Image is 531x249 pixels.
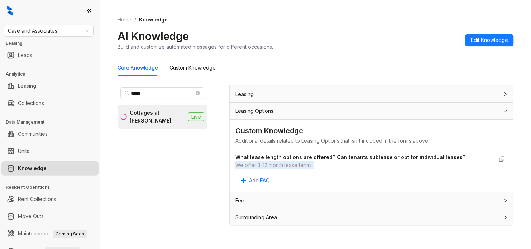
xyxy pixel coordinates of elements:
span: Knowledge [139,16,168,23]
div: Leasing [230,86,513,102]
span: expanded [503,109,508,113]
span: Coming Soon [53,230,87,238]
a: Move Outs [18,209,44,224]
li: Rent Collections [1,192,99,206]
li: Leads [1,48,99,62]
span: close-circle [196,91,200,95]
button: Add FAQ [235,175,276,186]
a: Knowledge [18,161,47,176]
span: Surrounding Area [235,214,277,221]
span: Case and Associates [8,25,89,36]
div: Surrounding Area [230,209,513,226]
span: collapsed [503,92,508,96]
div: Custom Knowledge [169,64,216,72]
h3: Leasing [6,40,100,47]
div: Additional details related to Leasing Options that isn't included in the forms above. [235,137,508,145]
div: Fee [230,192,513,209]
li: / [134,16,136,24]
span: search [125,91,130,96]
span: Leasing Options [235,107,273,115]
div: Build and customize automated messages for different occasions. [118,43,273,51]
h3: Analytics [6,71,100,77]
li: Move Outs [1,209,99,224]
div: We offer 3-12 month lease terms. [235,161,493,169]
a: Units [18,144,29,158]
img: logo [7,6,13,16]
li: Collections [1,96,99,110]
div: Leasing Options [230,103,513,119]
a: Communities [18,127,48,141]
div: Core Knowledge [118,64,158,72]
li: Communities [1,127,99,141]
li: Maintenance [1,226,99,241]
h3: Resident Operations [6,184,100,191]
span: Add FAQ [249,177,270,185]
div: Custom Knowledge [235,125,508,137]
span: Live [188,112,204,121]
span: Edit Knowledge [471,36,508,44]
a: Leasing [18,79,36,93]
button: Edit Knowledge [465,34,514,46]
li: Knowledge [1,161,99,176]
strong: What lease length options are offered? Can tenants sublease or opt for individual leases? [235,154,465,160]
a: Rent Collections [18,192,56,206]
span: Leasing [235,90,254,98]
span: collapsed [503,215,508,220]
li: Units [1,144,99,158]
h2: AI Knowledge [118,29,189,43]
a: Leads [18,48,32,62]
a: Collections [18,96,44,110]
span: Fee [235,197,244,205]
div: Cottages at [PERSON_NAME] [130,109,185,125]
h3: Data Management [6,119,100,125]
span: collapsed [503,198,508,203]
li: Leasing [1,79,99,93]
a: Home [116,16,133,24]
